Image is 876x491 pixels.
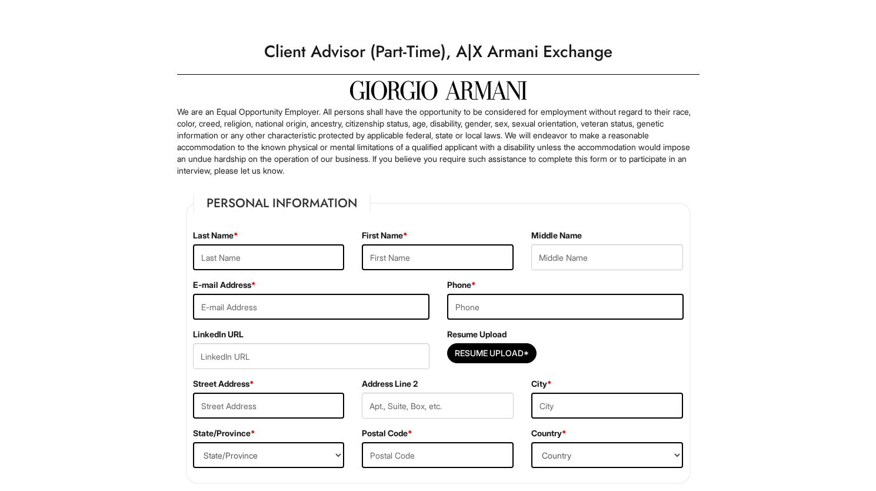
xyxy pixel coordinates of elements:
input: Apt., Suite, Box, etc. [362,393,514,419]
select: Country [531,442,683,468]
input: LinkedIn URL [193,343,429,369]
button: Resume Upload*Resume Upload* [447,343,537,363]
img: Giorgio Armani [350,81,527,100]
input: Last Name [193,244,345,270]
input: City [531,393,683,419]
legend: Personal Information [193,194,371,212]
label: Phone [447,279,476,291]
label: Address Line 2 [362,378,418,390]
label: Street Address [193,378,254,390]
input: Postal Code [362,442,514,468]
label: State/Province [193,427,255,439]
label: LinkedIn URL [193,329,244,340]
select: State/Province [193,442,345,468]
label: First Name [362,230,408,241]
p: We are an Equal Opportunity Employer. All persons shall have the opportunity to be considered for... [177,106,700,177]
input: First Name [362,244,514,270]
label: City [531,378,552,390]
label: E-mail Address [193,279,256,291]
input: E-mail Address [193,294,429,320]
label: Country [531,427,567,439]
label: Postal Code [362,427,412,439]
h1: Client Advisor (Part-Time), A|X Armani Exchange [171,35,705,68]
input: Middle Name [531,244,683,270]
input: Phone [447,294,684,320]
label: Last Name [193,230,238,241]
input: Street Address [193,393,345,419]
label: Middle Name [531,230,582,241]
label: Resume Upload [447,329,507,340]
